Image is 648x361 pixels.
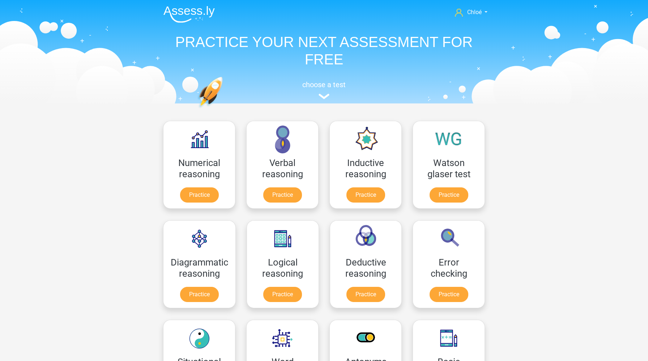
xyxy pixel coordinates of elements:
a: Practice [430,187,468,203]
span: Chloé [467,9,482,16]
a: Practice [263,287,302,302]
img: assessment [319,94,329,99]
a: Practice [430,287,468,302]
a: Practice [346,187,385,203]
a: Practice [346,287,385,302]
h5: choose a test [158,80,490,89]
img: practice [197,77,251,142]
a: choose a test [158,80,490,99]
a: Practice [180,287,219,302]
a: Practice [263,187,302,203]
a: Chloé [452,8,490,17]
h1: PRACTICE YOUR NEXT ASSESSMENT FOR FREE [158,33,490,68]
img: Assessly [163,6,215,23]
a: Practice [180,187,219,203]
